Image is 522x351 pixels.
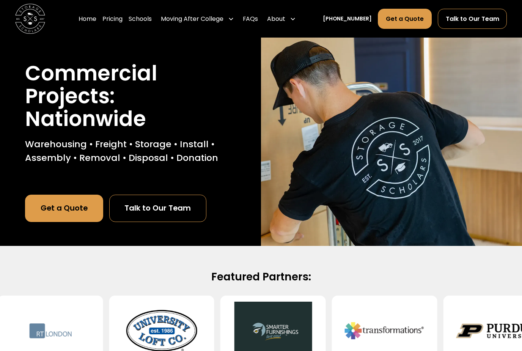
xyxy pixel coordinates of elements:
h2: Featured Partners: [26,270,496,284]
div: About [264,8,299,30]
img: Storage Scholars main logo [15,4,45,34]
a: FAQs [243,8,258,30]
a: Get a Quote [378,9,432,29]
img: Nationwide commercial project movers. [261,38,522,246]
div: About [267,14,285,24]
a: Schools [129,8,152,30]
a: Home [79,8,96,30]
a: [PHONE_NUMBER] [323,15,372,23]
a: Talk to Our Team [438,9,507,29]
h1: Commercial Projects: Nationwide [25,62,236,130]
div: Moving After College [158,8,237,30]
a: Talk to Our Team [109,195,206,222]
a: Pricing [102,8,123,30]
a: Get a Quote [25,195,103,222]
div: Moving After College [161,14,223,24]
p: Warehousing • Freight • Storage • Install • Assembly • Removal • Disposal • Donation [25,137,236,164]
